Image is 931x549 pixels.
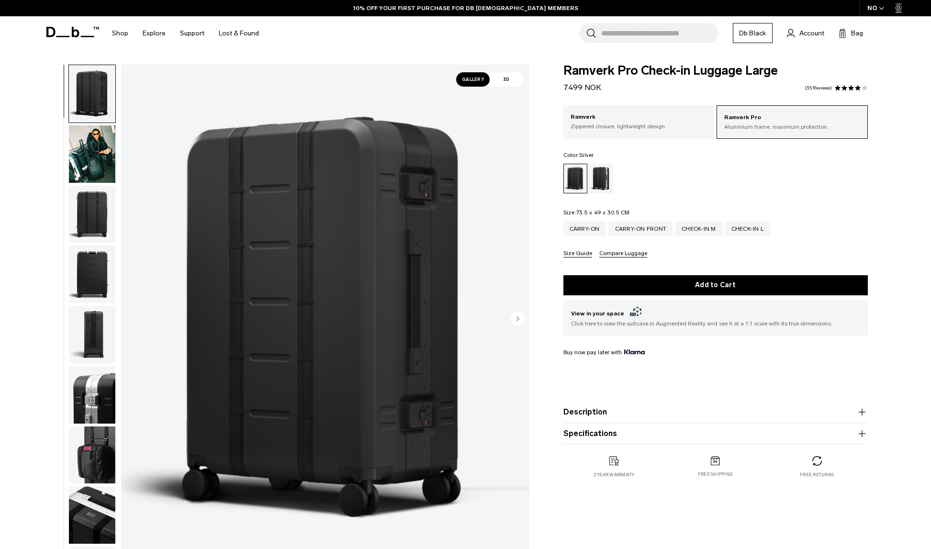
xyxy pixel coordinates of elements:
[724,123,860,131] p: Aluminium frame, maximum protection.
[68,305,116,364] button: Ramverk Pro Check-in Luggage Large Black Out
[563,275,868,295] button: Add to Cart
[839,27,863,39] button: Bag
[68,65,116,123] button: Ramverk Pro Check-in Luggage Large Black Out
[571,122,707,131] p: Zippered closure, lightweight design.
[675,221,722,236] a: Check-in M
[851,28,863,38] span: Bag
[579,152,594,158] span: Silver
[180,16,204,50] a: Support
[799,28,824,38] span: Account
[594,471,635,478] p: 2 year warranty
[143,16,166,50] a: Explore
[563,221,606,236] a: Carry-on
[105,16,266,50] nav: Main Navigation
[725,221,770,236] a: Check-in L
[68,125,116,183] button: Ramverk Pro Check-in Luggage Large Black Out
[724,113,860,123] p: Ramverk Pro
[563,83,601,92] span: 7.499 NOK
[456,72,490,87] span: Gallery
[69,426,115,484] img: Ramverk Pro Check-in Luggage Large Black Out
[69,366,115,424] img: Ramverk Pro Check-in Luggage Large Black Out
[698,471,733,478] p: Free shipping
[563,428,868,439] button: Specifications
[571,112,707,122] p: Ramverk
[805,86,832,90] a: 35 reviews
[563,105,715,138] a: Ramverk Zippered closure, lightweight design.
[563,164,587,193] a: Black Out
[69,65,115,123] img: Ramverk Pro Check-in Luggage Large Black Out
[490,72,523,87] span: 3D
[800,471,834,478] p: Free returns
[68,245,116,303] button: Ramverk Pro Check-in Luggage Large Black Out
[563,152,594,158] legend: Color:
[112,16,128,50] a: Shop
[563,406,868,418] button: Description
[624,349,645,354] img: {"height" => 20, "alt" => "Klarna"}
[68,486,116,544] button: Ramverk Pro Check-in Luggage Large Black Out
[599,250,647,258] button: Compare Luggage
[563,348,645,357] span: Buy now pay later with
[563,210,630,215] legend: Size:
[510,311,525,327] button: Next slide
[69,125,115,183] img: Ramverk Pro Check-in Luggage Large Black Out
[69,486,115,544] img: Ramverk Pro Check-in Luggage Large Black Out
[69,306,115,363] img: Ramverk Pro Check-in Luggage Large Black Out
[219,16,259,50] a: Lost & Found
[563,65,868,77] span: Ramverk Pro Check-in Luggage Large
[563,300,868,336] button: View in your space Click here to view the suitcase in Augmented Reality and see it at a 1:1 scale...
[571,308,860,319] span: View in your space
[69,186,115,243] img: Ramverk Pro Check-in Luggage Large Black Out
[571,319,860,328] span: Click here to view the suitcase in Augmented Reality and see it at a 1:1 scale with its true dime...
[733,23,773,43] a: Db Black
[563,250,592,258] button: Size Guide
[609,221,673,236] a: Carry-on Front
[68,366,116,424] button: Ramverk Pro Check-in Luggage Large Black Out
[68,185,116,244] button: Ramverk Pro Check-in Luggage Large Black Out
[69,246,115,303] img: Ramverk Pro Check-in Luggage Large Black Out
[353,4,578,12] a: 10% OFF YOUR FIRST PURCHASE FOR DB [DEMOGRAPHIC_DATA] MEMBERS
[68,426,116,484] button: Ramverk Pro Check-in Luggage Large Black Out
[787,27,824,39] a: Account
[589,164,613,193] a: Silver
[576,209,630,216] span: 73.5 x 49 x 30.5 CM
